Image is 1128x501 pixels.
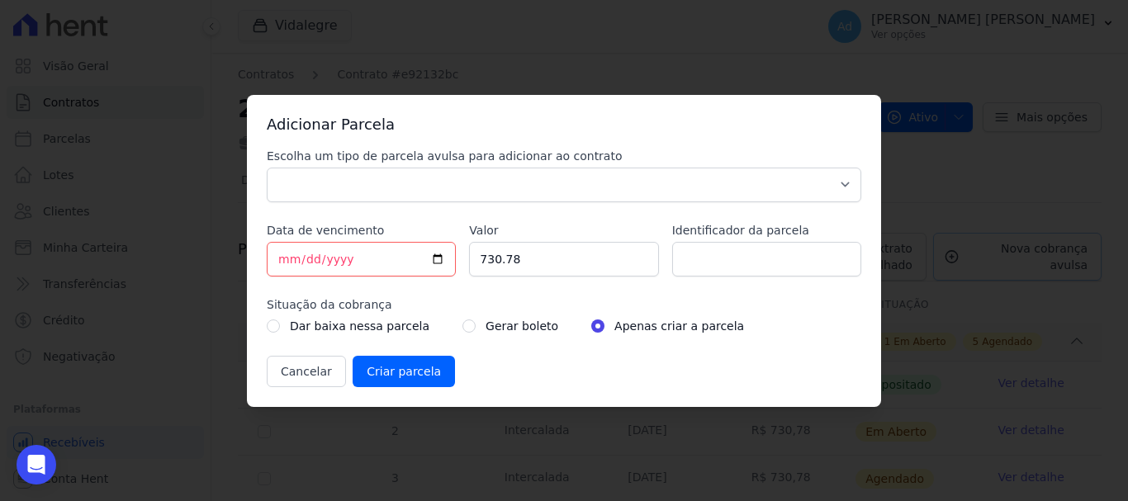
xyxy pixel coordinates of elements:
[486,316,558,336] label: Gerar boleto
[267,115,861,135] h3: Adicionar Parcela
[267,296,861,313] label: Situação da cobrança
[614,316,744,336] label: Apenas criar a parcela
[353,356,455,387] input: Criar parcela
[267,222,456,239] label: Data de vencimento
[267,148,861,164] label: Escolha um tipo de parcela avulsa para adicionar ao contrato
[290,316,429,336] label: Dar baixa nessa parcela
[267,356,346,387] button: Cancelar
[17,445,56,484] div: Open Intercom Messenger
[469,222,658,239] label: Valor
[672,222,861,239] label: Identificador da parcela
